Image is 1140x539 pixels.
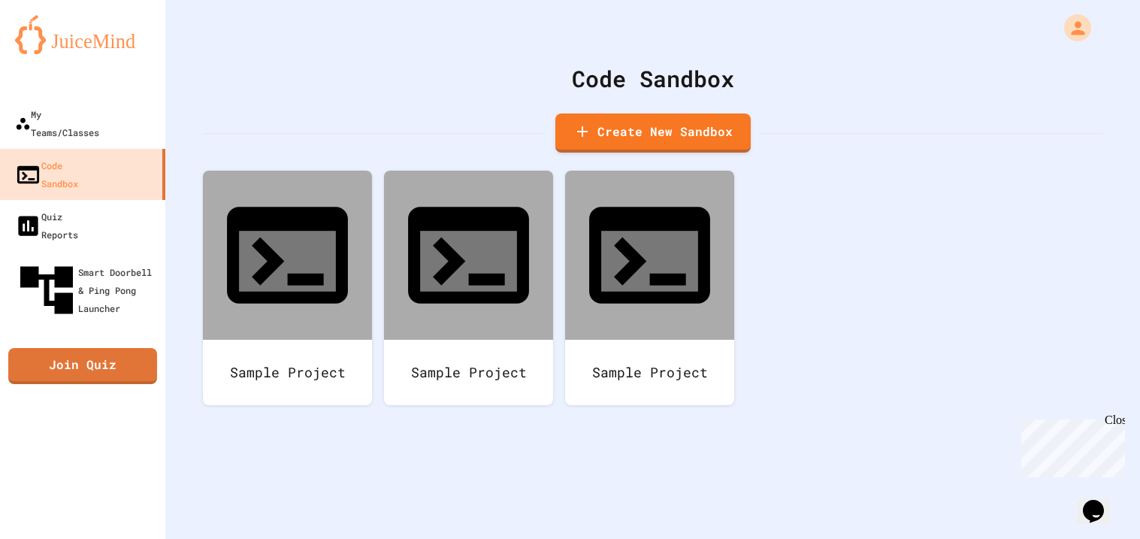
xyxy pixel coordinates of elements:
[15,156,78,192] div: Code Sandbox
[555,114,751,153] a: Create New Sandbox
[384,340,553,405] div: Sample Project
[15,207,78,244] div: Quiz Reports
[6,6,104,95] div: Chat with us now!Close
[15,105,99,141] div: My Teams/Classes
[15,259,159,322] div: Smart Doorbell & Ping Pong Launcher
[565,340,734,405] div: Sample Project
[8,348,157,384] a: Join Quiz
[203,62,1102,95] div: Code Sandbox
[15,15,150,54] img: logo-orange.svg
[1048,11,1095,45] div: My Account
[1077,479,1125,524] iframe: chat widget
[203,340,372,405] div: Sample Project
[1015,413,1125,477] iframe: chat widget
